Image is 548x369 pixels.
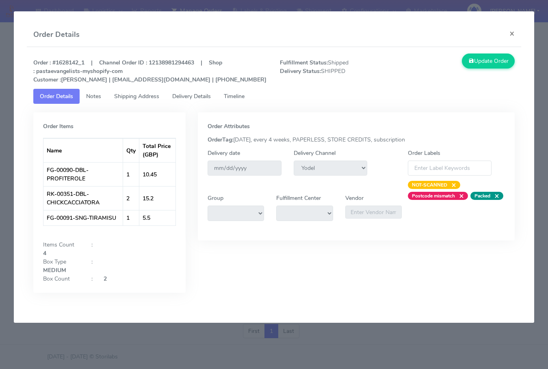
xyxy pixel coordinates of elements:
span: Delivery Details [172,92,211,100]
div: Box Count [37,275,85,283]
span: × [447,181,456,189]
strong: 2 [104,275,107,283]
label: Group [208,194,223,202]
div: : [85,275,97,283]
strong: Order Attributes [208,122,250,130]
td: 10.45 [139,162,175,186]
span: × [455,192,464,200]
input: Enter Label Keywords [408,161,492,176]
div: Items Count [37,240,85,249]
strong: OrderTag: [208,136,233,144]
strong: Order : #1628142_1 | Channel Order ID : 12138981294463 | Shop : pastaevangelists-myshopify-com [P... [33,59,266,84]
td: RK-00351-DBL-CHICKCACCIATORA [43,186,123,210]
span: Shipped SHIPPED [274,58,397,84]
strong: Postcode mismatch [412,193,455,199]
span: Shipping Address [114,92,159,100]
input: Enter Vendor Name [345,206,402,219]
strong: Delivery Status: [280,67,321,75]
strong: Customer : [33,76,61,84]
strong: Packed [474,193,490,199]
label: Delivery Channel [294,149,336,157]
span: Order Details [40,92,73,100]
strong: Order Items [43,122,74,130]
button: Close [503,23,521,44]
td: 1 [123,162,139,186]
td: 1 [123,210,139,225]
label: Delivery date [208,149,240,157]
td: FG-00091-SNG-TIRAMISU [43,210,123,225]
label: Order Labels [408,149,440,157]
div: Box Type [37,257,85,266]
span: Notes [86,92,101,100]
label: Vendor [345,194,364,202]
th: Qty [123,138,139,162]
th: Name [43,138,123,162]
button: Update Order [462,54,515,69]
div: : [85,240,97,249]
td: 2 [123,186,139,210]
span: × [490,192,499,200]
div: [DATE], every 4 weeks, PAPERLESS, STORE CREDITS, subscription [201,135,511,144]
td: 5.5 [139,210,175,225]
th: Total Price (GBP) [139,138,175,162]
strong: Fulfillment Status: [280,59,328,67]
div: : [85,257,97,266]
h4: Order Details [33,29,80,40]
td: FG-00090-DBL-PROFITEROLE [43,162,123,186]
span: Timeline [224,92,245,100]
label: Fulfillment Center [276,194,321,202]
ul: Tabs [33,89,515,104]
strong: MEDIUM [43,266,66,274]
strong: 4 [43,249,46,257]
strong: NOT-SCANNED [412,182,447,188]
td: 15.2 [139,186,175,210]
